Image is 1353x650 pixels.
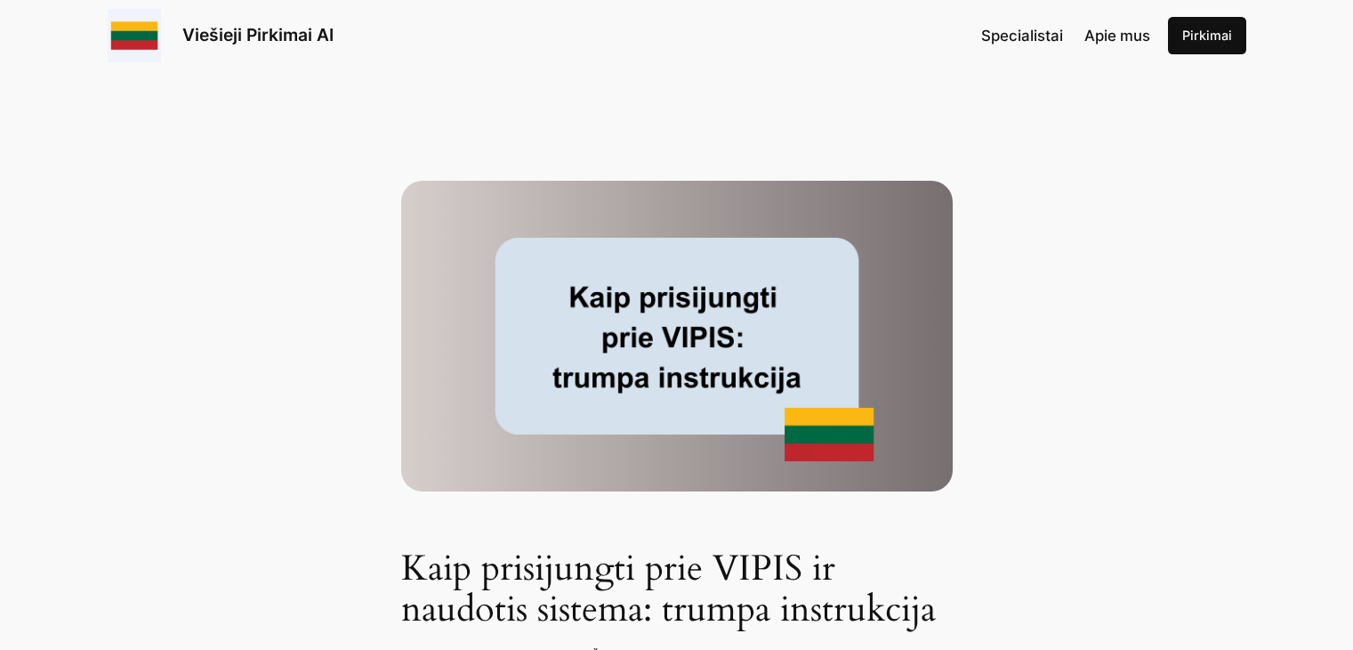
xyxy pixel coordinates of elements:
nav: Navigation [981,24,1150,47]
img: Viešieji pirkimai logo [108,9,161,62]
a: Viešieji Pirkimai AI [182,24,334,45]
a: Apie mus [1084,24,1150,47]
a: Pirkimai [1168,17,1246,54]
a: Specialistai [981,24,1063,47]
span: Specialistai [981,27,1063,45]
span: Apie mus [1084,27,1150,45]
h1: Kaip prisijungti prie VIPIS ir naudotis sistema: trumpa instrukcija [401,548,953,630]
